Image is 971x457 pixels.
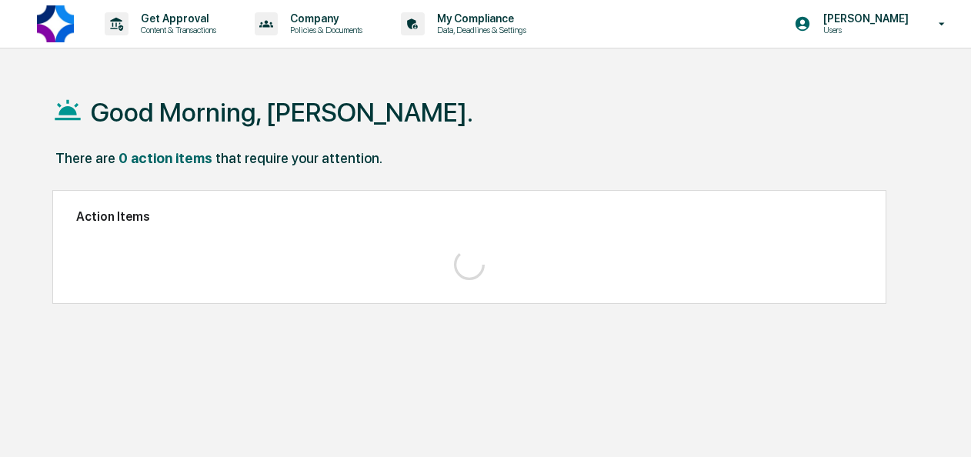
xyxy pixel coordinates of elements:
[128,25,224,35] p: Content & Transactions
[118,150,212,166] div: 0 action items
[811,25,916,35] p: Users
[425,12,534,25] p: My Compliance
[215,150,382,166] div: that require your attention.
[37,5,74,42] img: logo
[811,12,916,25] p: [PERSON_NAME]
[55,150,115,166] div: There are
[425,25,534,35] p: Data, Deadlines & Settings
[278,12,370,25] p: Company
[128,12,224,25] p: Get Approval
[91,97,473,128] h1: Good Morning, [PERSON_NAME].
[76,209,863,224] h2: Action Items
[278,25,370,35] p: Policies & Documents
